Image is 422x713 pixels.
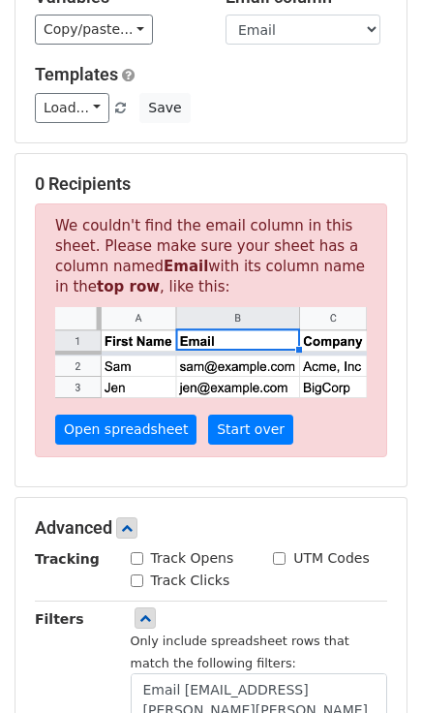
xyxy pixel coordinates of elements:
label: Track Clicks [151,571,230,591]
p: We couldn't find the email column in this sheet. Please make sure your sheet has a column named w... [35,203,387,457]
img: google_sheets_email_column-fe0440d1484b1afe603fdd0efe349d91248b687ca341fa437c667602712cb9b1.png [55,307,367,398]
small: Only include spreadsheet rows that match the following filters: [131,634,349,670]
label: Track Opens [151,548,234,569]
a: Open spreadsheet [55,415,196,445]
a: Copy/paste... [35,15,153,45]
h5: Advanced [35,517,387,539]
strong: Email [164,258,208,275]
a: Templates [35,64,118,84]
label: UTM Codes [293,548,369,569]
a: Start over [208,415,293,445]
h5: 0 Recipients [35,173,387,195]
iframe: Chat Widget [325,620,422,713]
a: Load... [35,93,109,123]
strong: Filters [35,611,84,627]
button: Save [139,93,190,123]
strong: top row [97,278,160,295]
strong: Tracking [35,551,100,567]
